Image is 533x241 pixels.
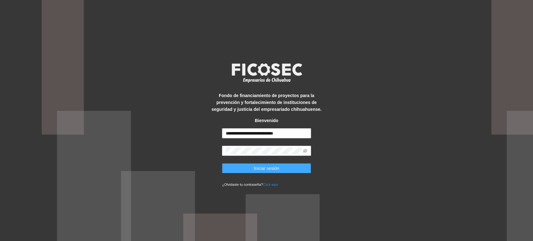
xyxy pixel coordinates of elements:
[222,183,278,186] small: ¿Olvidaste tu contraseña?
[222,163,311,173] button: Iniciar sesión
[211,93,321,112] strong: Fondo de financiamiento de proyectos para la prevención y fortalecimiento de instituciones de seg...
[263,183,278,186] a: Click aqui
[254,165,279,172] span: Iniciar sesión
[228,61,306,84] img: logo
[303,149,307,153] span: eye-invisible
[255,118,278,123] strong: Bienvenido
